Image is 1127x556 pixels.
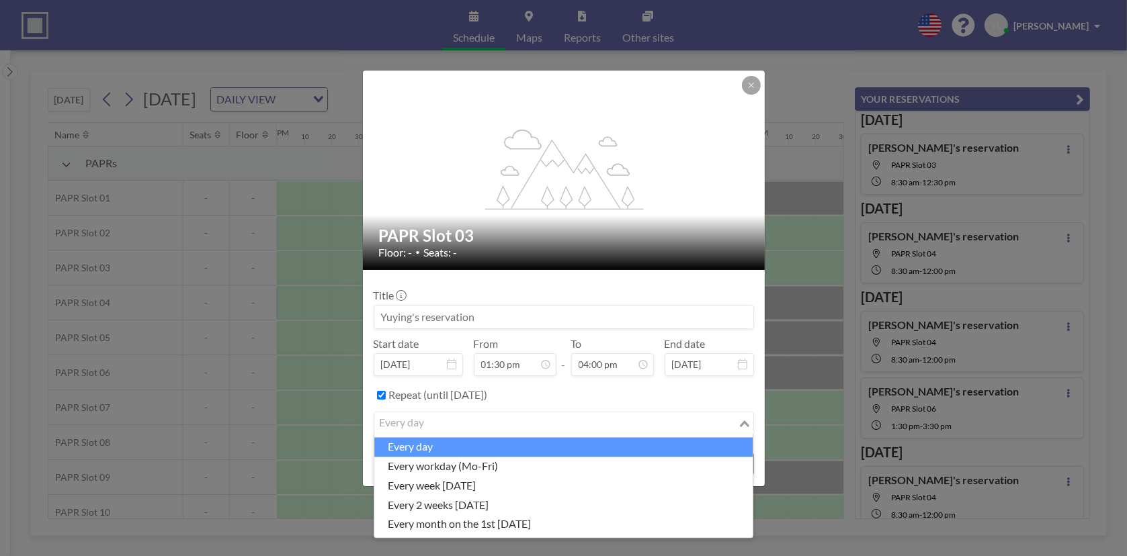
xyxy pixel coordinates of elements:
span: Floor: - [379,246,413,259]
g: flex-grow: 1.2; [485,128,643,209]
span: • [416,247,421,257]
label: Repeat (until [DATE]) [389,388,488,402]
span: Seats: - [424,246,458,259]
input: Yuying's reservation [374,306,753,328]
label: From [474,337,499,351]
label: Start date [374,337,419,351]
label: Title [374,289,405,302]
label: To [571,337,582,351]
h2: PAPR Slot 03 [379,226,750,246]
button: BOOK NOW [685,452,753,475]
span: - [562,342,566,371]
div: Search for option [374,412,753,435]
label: End date [665,337,706,351]
input: Search for option [376,415,737,432]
